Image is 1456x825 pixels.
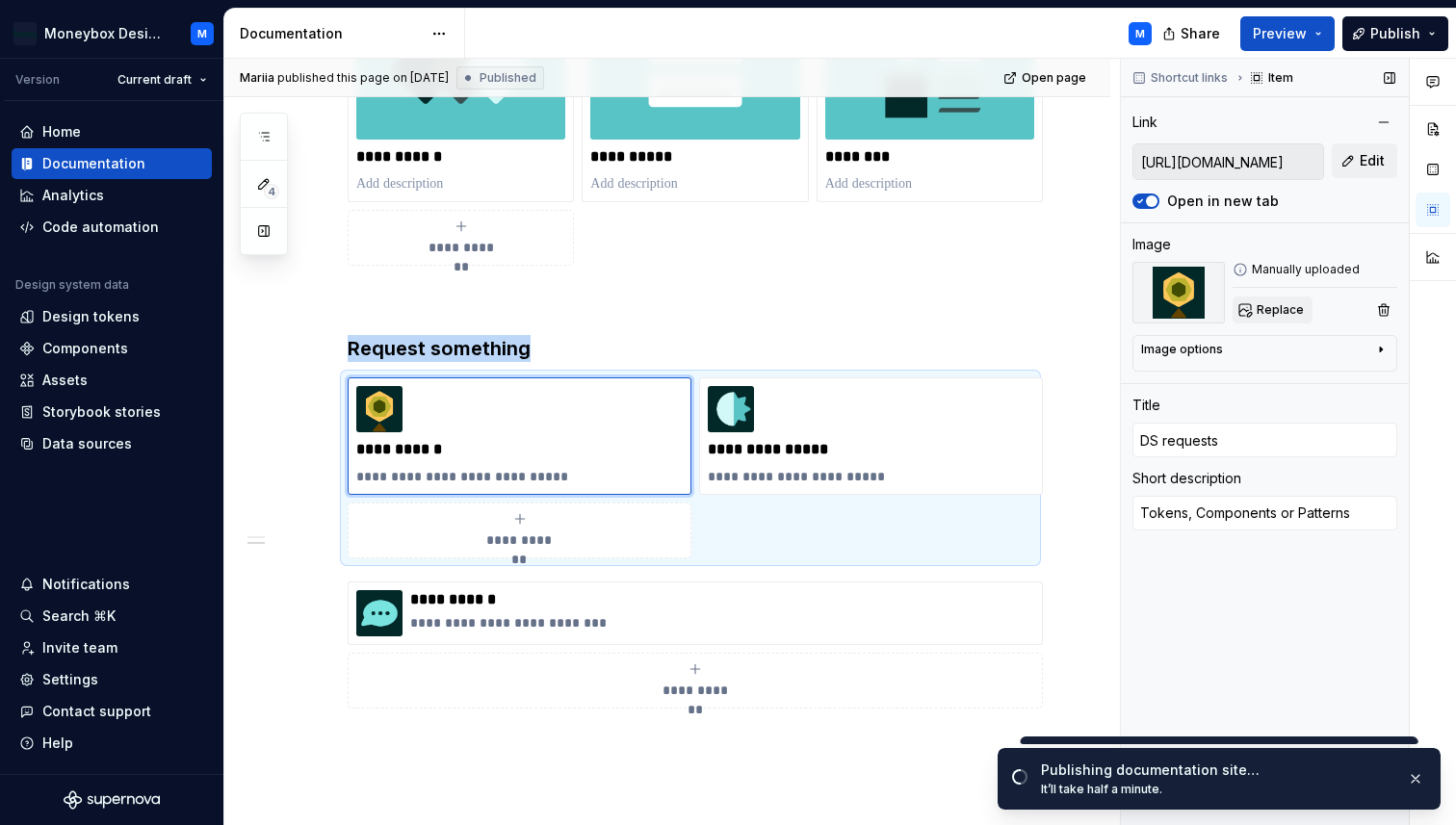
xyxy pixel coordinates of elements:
div: Manually uploaded [1233,262,1397,277]
h3: Request something [348,335,1033,362]
img: e88cd1b2-3545-4cd5-8f86-842cbfec3ba7.png [356,590,403,636]
a: Open page [998,64,1095,91]
img: 999383c3-2ebb-47a8-b11f-596a133472a5.png [356,386,403,432]
span: Share [1181,24,1220,43]
a: Home [12,116,212,147]
div: Moneybox Design System [44,24,168,43]
div: Documentation [240,24,422,43]
button: Publish [1342,16,1448,51]
div: Contact support [42,702,151,721]
textarea: Tokens, Components or Patterns [1132,496,1397,530]
div: Link [1132,113,1157,132]
input: Add title [1132,423,1397,457]
div: Code automation [42,218,159,237]
a: Code automation [12,212,212,243]
div: Components [42,339,128,358]
span: Shortcut links [1151,70,1228,86]
div: Storybook stories [42,402,161,422]
a: Assets [12,365,212,396]
div: Help [42,734,73,753]
span: Replace [1257,302,1304,318]
div: Image options [1141,342,1223,357]
button: Moneybox Design SystemM [4,13,220,54]
a: Analytics [12,180,212,211]
a: Data sources [12,428,212,459]
button: Preview [1240,16,1335,51]
div: Short description [1132,469,1241,488]
span: Open page [1022,70,1086,86]
div: Image [1132,235,1171,254]
a: Settings [12,664,212,695]
button: Contact support [12,696,212,727]
button: Help [12,728,212,759]
span: Published [480,70,536,86]
span: Current draft [117,72,192,88]
div: M [1135,26,1145,41]
span: Mariia [240,70,274,86]
div: Settings [42,670,98,689]
span: Edit [1360,151,1385,170]
span: Preview [1253,24,1307,43]
button: Shortcut links [1127,64,1236,91]
a: Documentation [12,148,212,179]
span: 4 [264,184,279,199]
div: Search ⌘K [42,606,116,626]
button: Share [1153,16,1233,51]
img: 999383c3-2ebb-47a8-b11f-596a133472a5.png [1132,262,1225,323]
img: bd2c6db1-7988-4c7b-877d-1d68811877d8.png [708,386,754,432]
a: Design tokens [12,301,212,332]
a: Components [12,333,212,364]
div: Notifications [42,575,130,594]
div: Invite team [42,638,117,657]
img: c17557e8-ebdc-49e2-ab9e-7487adcf6d53.png [13,22,37,45]
div: Title [1132,396,1160,415]
div: Data sources [42,434,132,453]
div: Design tokens [42,307,140,326]
span: Publish [1370,24,1420,43]
button: Edit [1332,143,1397,178]
div: Analytics [42,186,104,205]
div: published this page on [DATE] [277,70,449,86]
div: Design system data [15,277,129,293]
div: Home [42,122,81,142]
div: It’ll take half a minute. [1041,782,1391,797]
div: Documentation [42,154,145,173]
a: Invite team [12,632,212,663]
div: M [197,26,207,41]
div: Assets [42,371,88,390]
button: Current draft [109,66,216,93]
button: Search ⌘K [12,601,212,632]
button: Image options [1141,342,1389,365]
div: Publishing documentation site… [1041,761,1391,780]
svg: Supernova Logo [64,790,160,810]
button: Notifications [12,569,212,600]
label: Open in new tab [1167,192,1279,211]
button: Replace [1233,296,1313,323]
div: Version [15,72,60,88]
a: Storybook stories [12,397,212,427]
